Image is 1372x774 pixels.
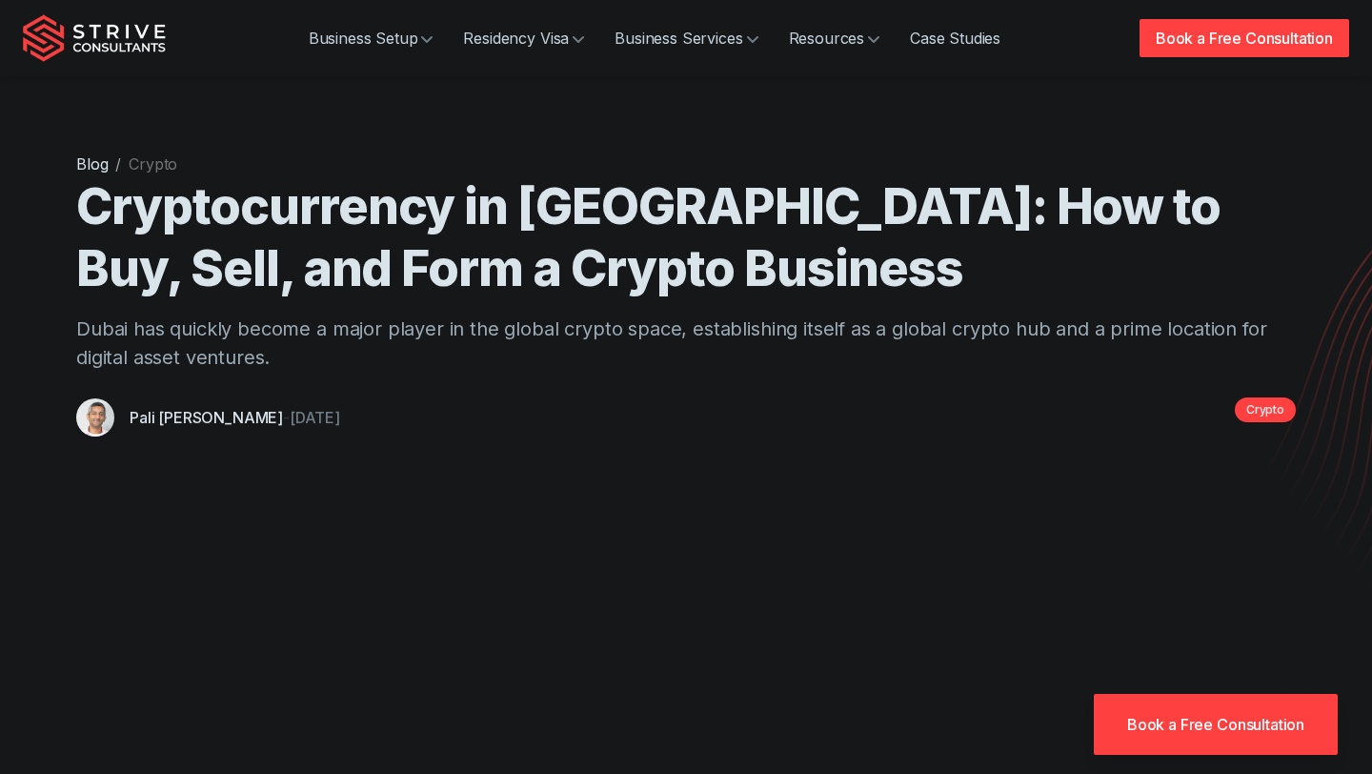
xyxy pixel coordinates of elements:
[1140,19,1349,57] a: Book a Free Consultation
[895,19,1016,57] a: Case Studies
[23,14,166,62] img: Strive Consultants
[599,19,773,57] a: Business Services
[130,408,283,427] a: Pali [PERSON_NAME]
[1094,694,1338,755] a: Book a Free Consultation
[76,154,108,173] a: Blog
[283,408,290,427] span: -
[76,315,1296,372] p: Dubai has quickly become a major player in the global crypto space, establishing itself as a glob...
[293,19,449,57] a: Business Setup
[290,408,340,427] time: [DATE]
[129,153,177,175] li: Crypto
[115,154,121,173] span: /
[1235,397,1296,422] a: Crypto
[76,175,1296,299] h1: Cryptocurrency in [GEOGRAPHIC_DATA]: How to Buy, Sell, and Form a Crypto Business
[448,19,599,57] a: Residency Visa
[76,398,114,437] img: Pali Banwait, CEO, Strive Consultants, Dubai, UAE
[774,19,896,57] a: Resources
